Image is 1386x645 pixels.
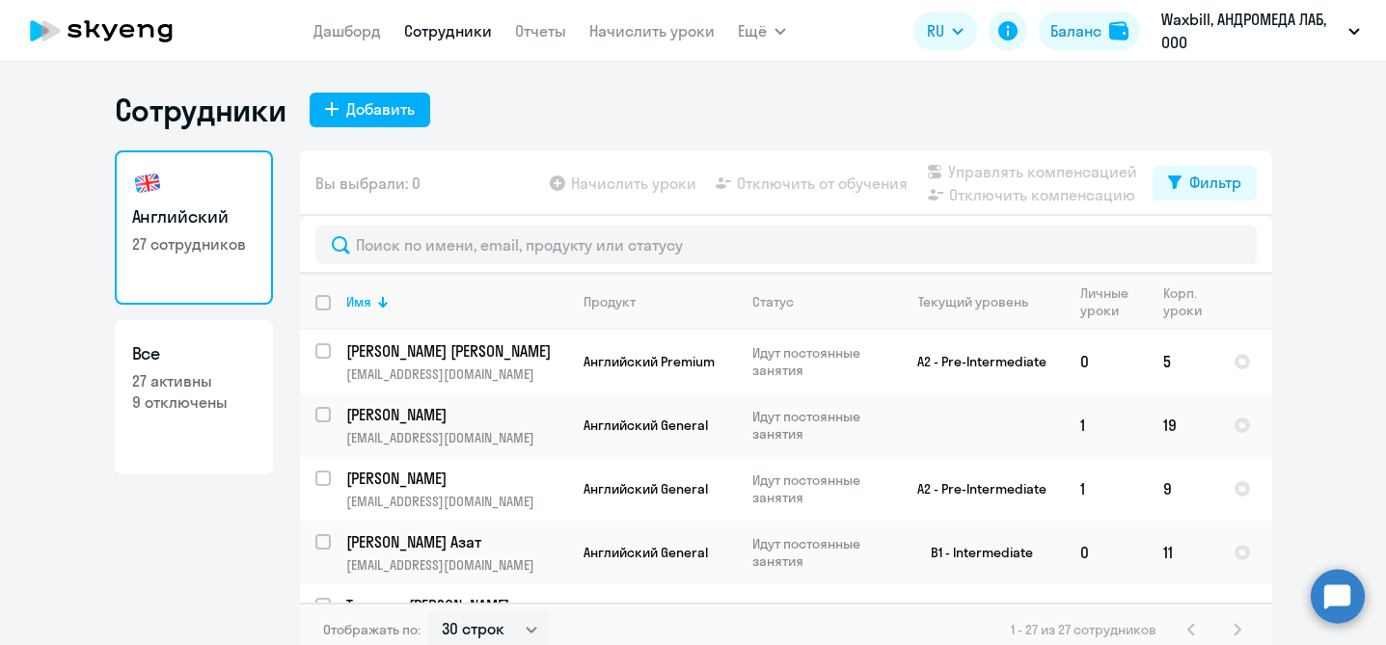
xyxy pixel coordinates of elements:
[752,344,884,379] p: Идут постоянные занятия
[346,556,567,574] p: [EMAIL_ADDRESS][DOMAIN_NAME]
[115,150,273,305] a: Английский27 сотрудников
[584,353,715,370] span: Английский Premium
[346,468,567,489] a: [PERSON_NAME]
[584,480,708,497] span: Английский General
[115,320,273,474] a: Все27 активны9 отключены
[132,370,256,391] p: 27 активны
[1039,12,1140,50] button: Балансbalance
[584,544,708,561] span: Английский General
[132,233,256,255] p: 27 сотрудников
[584,417,708,434] span: Английский General
[1161,8,1341,54] p: Waxbill, АНДРОМЕДА ЛАБ, ООО
[346,404,564,425] p: [PERSON_NAME]
[1065,330,1148,393] td: 0
[752,471,884,506] p: Идут постоянные занятия
[1152,8,1370,54] button: Waxbill, АНДРОМЕДА ЛАБ, ООО
[589,21,715,40] a: Начислить уроки
[346,404,567,425] a: [PERSON_NAME]
[738,19,767,42] span: Ещё
[901,293,1064,310] div: Текущий уровень
[132,204,256,229] h3: Английский
[1065,457,1148,521] td: 1
[885,457,1065,521] td: A2 - Pre-Intermediate
[738,12,786,50] button: Ещё
[913,12,977,50] button: RU
[1065,393,1148,457] td: 1
[346,531,567,552] a: [PERSON_NAME] Азат
[752,293,794,310] div: Статус
[918,293,1028,310] div: Текущий уровень
[885,521,1065,584] td: B1 - Intermediate
[885,330,1065,393] td: A2 - Pre-Intermediate
[346,429,567,446] p: [EMAIL_ADDRESS][DOMAIN_NAME]
[323,621,421,638] span: Отображать по:
[1011,621,1156,638] span: 1 - 27 из 27 сотрудников
[1065,521,1148,584] td: 0
[515,21,566,40] a: Отчеты
[1148,393,1218,457] td: 19
[310,93,430,127] button: Добавить
[1153,166,1257,201] button: Фильтр
[1148,457,1218,521] td: 9
[1148,330,1218,393] td: 5
[346,468,564,489] p: [PERSON_NAME]
[132,341,256,366] h3: Все
[132,391,256,413] p: 9 отключены
[346,340,567,362] a: [PERSON_NAME] [PERSON_NAME]
[132,168,163,199] img: english
[1163,284,1217,319] div: Корп. уроки
[346,365,567,383] p: [EMAIL_ADDRESS][DOMAIN_NAME]
[1148,521,1218,584] td: 11
[346,293,371,310] div: Имя
[115,91,286,129] h1: Сотрудники
[346,595,567,616] a: Тихонов [PERSON_NAME]
[346,493,567,510] p: [EMAIL_ADDRESS][DOMAIN_NAME]
[1109,21,1128,40] img: balance
[346,531,564,552] p: [PERSON_NAME] Азат
[752,599,884,633] p: Идут постоянные занятия
[346,340,564,362] p: [PERSON_NAME] [PERSON_NAME]
[1050,19,1101,42] div: Баланс
[346,595,564,616] p: Тихонов [PERSON_NAME]
[584,293,636,310] div: Продукт
[927,19,944,42] span: RU
[752,535,884,570] p: Идут постоянные занятия
[315,226,1257,264] input: Поиск по имени, email, продукту или статусу
[346,293,567,310] div: Имя
[346,97,415,121] div: Добавить
[404,21,492,40] a: Сотрудники
[313,21,381,40] a: Дашборд
[1080,284,1147,319] div: Личные уроки
[315,172,421,195] span: Вы выбрали: 0
[752,408,884,443] p: Идут постоянные занятия
[1189,171,1241,194] div: Фильтр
